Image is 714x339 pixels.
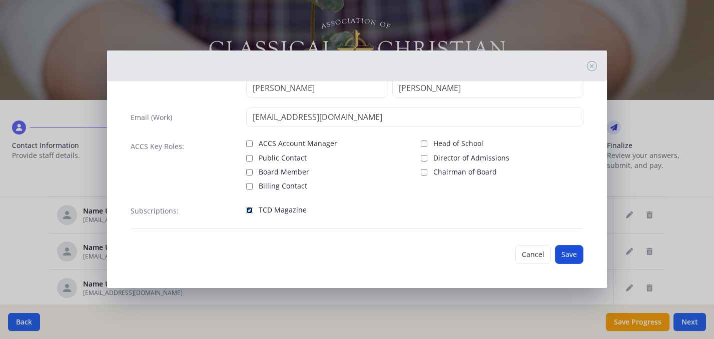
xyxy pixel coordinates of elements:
[246,155,253,161] input: Public Contact
[433,138,483,148] span: Head of School
[246,140,253,147] input: ACCS Account Manager
[131,206,179,216] label: Subscriptions:
[259,181,307,191] span: Billing Contact
[421,140,427,147] input: Head of School
[246,207,253,213] input: TCD Magazine
[246,169,253,175] input: Board Member
[515,245,551,264] button: Cancel
[259,205,307,215] span: TCD Magazine
[246,78,388,97] input: First Name
[259,167,309,177] span: Board Member
[131,112,172,122] label: Email (Work)
[433,153,509,163] span: Director of Admissions
[555,245,583,264] button: Save
[421,155,427,161] input: Director of Admissions
[421,169,427,175] input: Chairman of Board
[392,78,583,97] input: Last Name
[131,141,184,151] label: ACCS Key Roles:
[246,107,583,126] input: contact@site.com
[433,167,497,177] span: Chairman of Board
[259,138,337,148] span: ACCS Account Manager
[259,153,307,163] span: Public Contact
[246,183,253,189] input: Billing Contact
